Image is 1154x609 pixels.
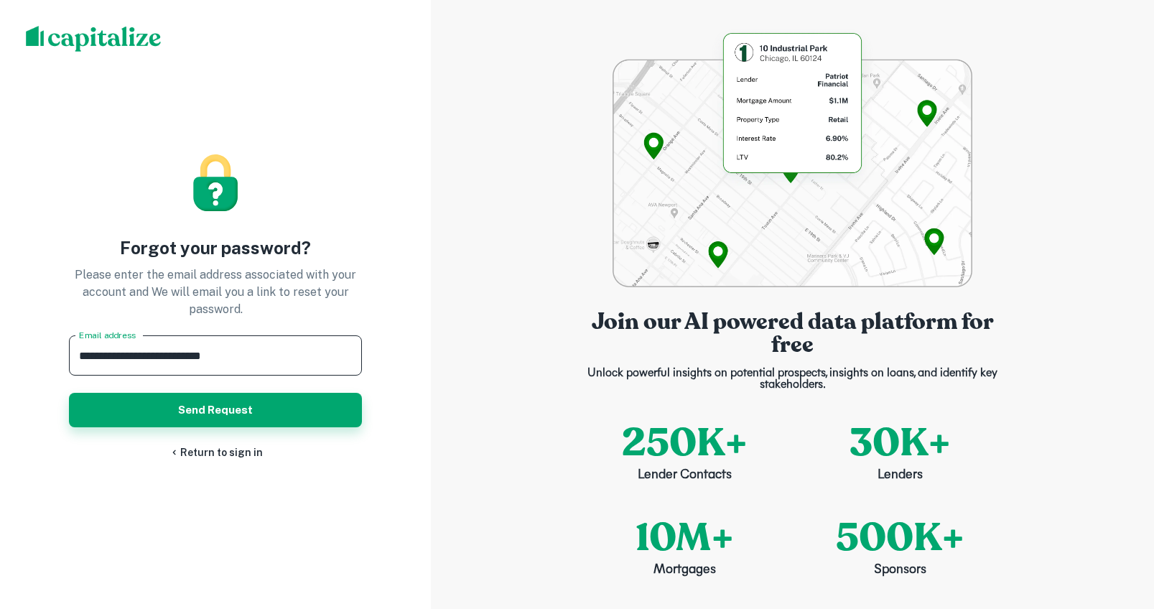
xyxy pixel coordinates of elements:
img: login-bg [613,29,972,287]
p: Sponsors [874,561,926,580]
iframe: Chat Widget [1082,448,1154,517]
a: Return to sign in [169,445,263,460]
p: 250K+ [622,414,748,472]
p: 500K+ [836,508,964,567]
label: Email address [79,329,136,341]
p: 30K+ [850,414,951,472]
p: Join our AI powered data platform for free [577,310,1008,356]
p: 10M+ [636,508,734,567]
p: Lenders [878,466,923,485]
p: Please enter the email address associated with your account and We will email you a link to reset... [69,266,362,318]
h4: Forgot your password? [69,235,362,261]
p: Mortgages [653,561,716,580]
img: capitalize-logo.png [26,26,162,52]
button: Send Request [69,393,362,427]
p: Lender Contacts [638,466,732,485]
p: Unlock powerful insights on potential prospects, insights on loans, and identify key stakeholders. [577,368,1008,391]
